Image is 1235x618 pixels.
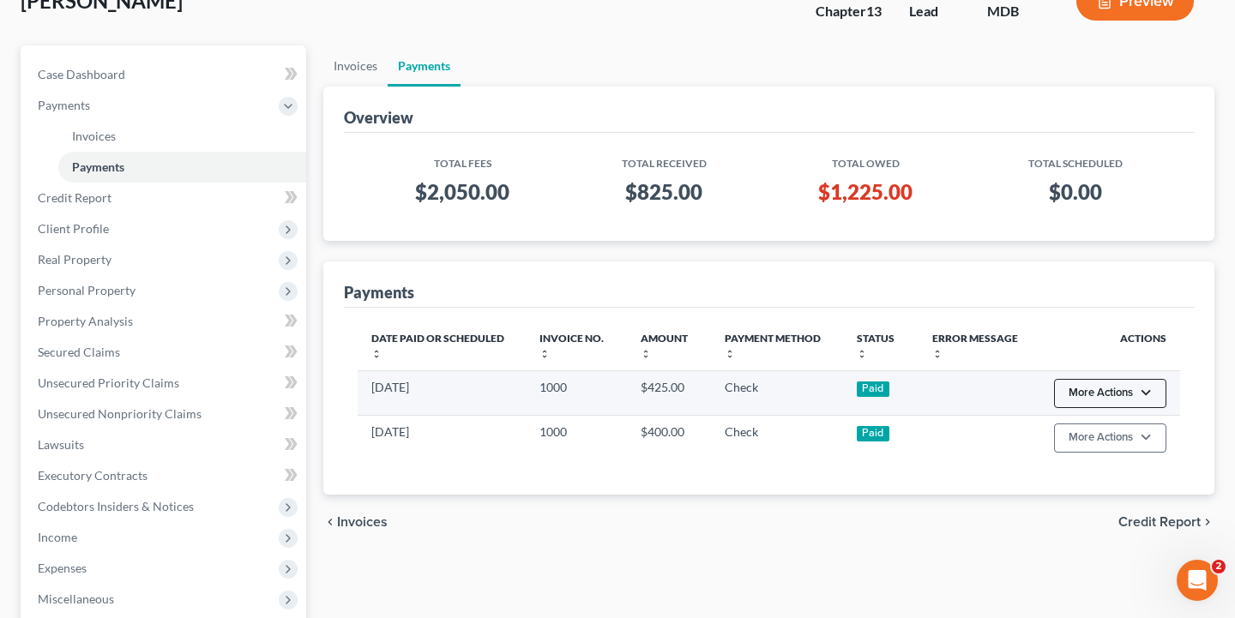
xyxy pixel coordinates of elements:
h3: $0.00 [985,178,1167,206]
a: Payments [388,45,461,87]
a: Date Paid or Scheduledunfold_more [371,332,504,359]
span: Payments [72,159,124,174]
th: Total Fees [358,147,567,171]
div: Lead [909,2,960,21]
h3: $2,050.00 [371,178,553,206]
td: [DATE] [358,370,526,415]
span: 2 [1212,560,1226,573]
span: Invoices [337,515,388,529]
button: Credit Report chevron_right [1118,515,1214,529]
i: unfold_more [857,349,867,359]
td: [DATE] [358,416,526,460]
span: Credit Report [1118,515,1201,529]
th: Actions [1040,321,1180,371]
a: Unsecured Priority Claims [24,368,306,399]
span: Client Profile [38,221,109,236]
i: unfold_more [539,349,550,359]
td: 1000 [526,370,627,415]
button: chevron_left Invoices [323,515,388,529]
span: Case Dashboard [38,67,125,81]
h3: $1,225.00 [774,178,956,206]
iframe: Intercom live chat [1177,560,1218,601]
div: MDB [987,2,1049,21]
div: Chapter [816,2,882,21]
td: Check [711,370,843,415]
h3: $825.00 [581,178,747,206]
td: $400.00 [627,416,712,460]
a: Lawsuits [24,429,306,460]
span: Unsecured Priority Claims [38,375,179,390]
a: Error Messageunfold_more [932,332,1018,359]
td: 1000 [526,416,627,460]
a: Amountunfold_more [641,332,688,359]
div: Overview [344,107,413,128]
i: chevron_right [1201,515,1214,529]
span: Expenses [38,561,87,575]
td: $425.00 [627,370,712,415]
span: Invoices [72,129,116,143]
span: Miscellaneous [38,591,114,606]
a: Unsecured Nonpriority Claims [24,399,306,429]
button: More Actions [1054,379,1166,408]
span: Secured Claims [38,345,120,359]
div: Paid [857,381,889,397]
div: Payments [344,282,414,303]
span: 13 [866,3,882,19]
th: Total Received [567,147,761,171]
span: Codebtors Insiders & Notices [38,499,194,513]
a: Case Dashboard [24,59,306,90]
a: Property Analysis [24,306,306,337]
span: Income [38,530,77,544]
button: More Actions [1054,423,1166,453]
span: Property Analysis [38,314,133,328]
span: Payments [38,98,90,112]
span: Executory Contracts [38,468,148,483]
i: unfold_more [932,349,943,359]
th: Total Owed [761,147,970,171]
a: Payments [58,152,306,183]
i: chevron_left [323,515,337,529]
i: unfold_more [725,349,735,359]
a: Statusunfold_more [857,332,895,359]
div: Paid [857,426,889,441]
span: Personal Property [38,283,136,297]
a: Payment Methodunfold_more [725,332,821,359]
th: Total Scheduled [971,147,1181,171]
td: Check [711,416,843,460]
a: Invoices [58,121,306,152]
a: Invoice No.unfold_more [539,332,604,359]
i: unfold_more [641,349,651,359]
a: Credit Report [24,183,306,213]
span: Unsecured Nonpriority Claims [38,406,202,421]
span: Lawsuits [38,437,84,452]
span: Credit Report [38,190,111,205]
a: Secured Claims [24,337,306,368]
a: Executory Contracts [24,460,306,491]
a: Invoices [323,45,388,87]
i: unfold_more [371,349,382,359]
span: Real Property [38,252,111,267]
